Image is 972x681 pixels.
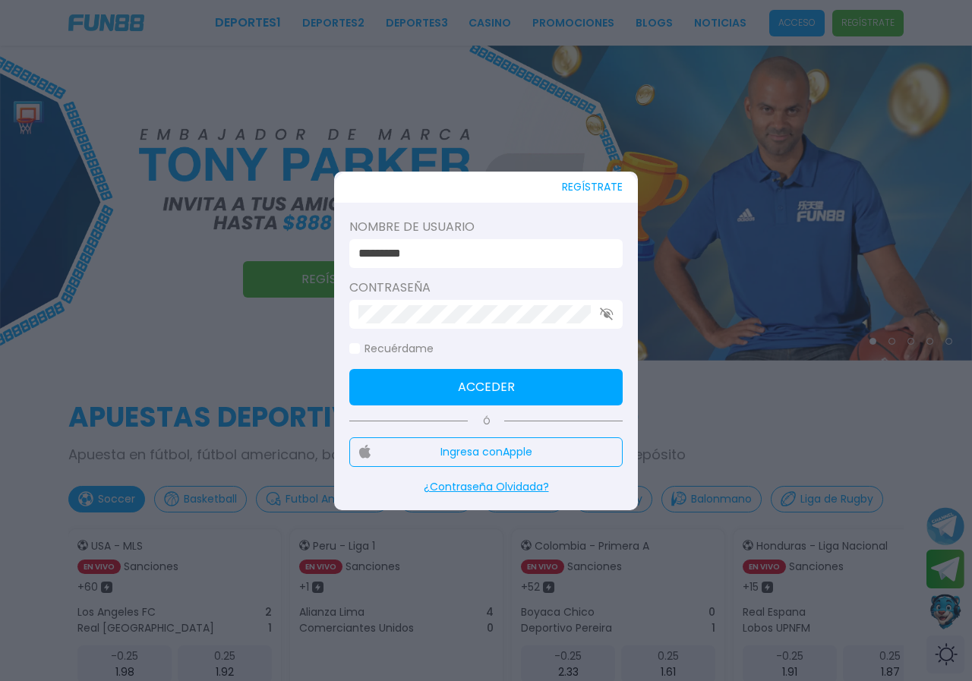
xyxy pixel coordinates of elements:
button: Ingresa conApple [349,437,623,467]
p: ¿Contraseña Olvidada? [349,479,623,495]
label: Recuérdame [349,341,434,357]
button: Acceder [349,369,623,405]
p: Ó [349,415,623,428]
label: Contraseña [349,279,623,297]
label: Nombre de usuario [349,218,623,236]
button: REGÍSTRATE [562,172,623,203]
